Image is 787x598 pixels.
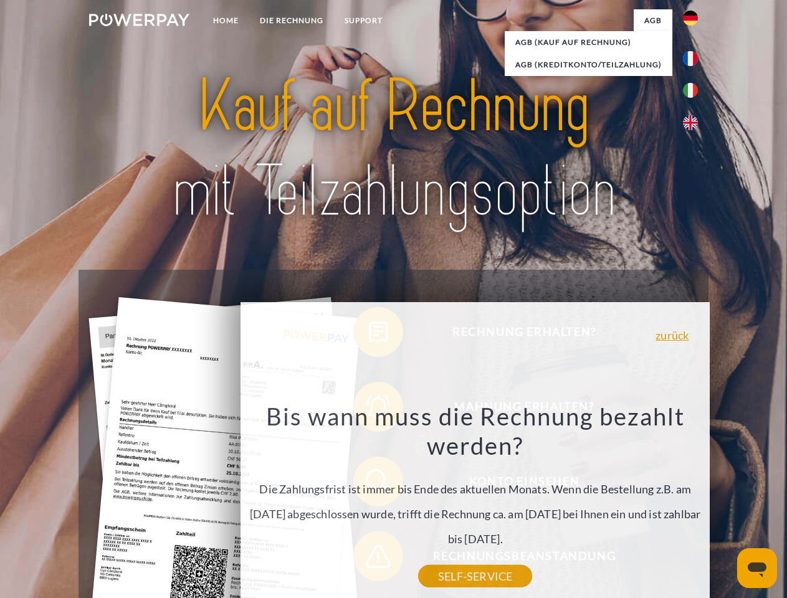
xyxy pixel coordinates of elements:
[248,401,703,461] h3: Bis wann muss die Rechnung bezahlt werden?
[505,31,672,54] a: AGB (Kauf auf Rechnung)
[737,548,777,588] iframe: Schaltfläche zum Öffnen des Messaging-Fensters
[203,9,249,32] a: Home
[119,60,668,239] img: title-powerpay_de.svg
[683,51,698,66] img: fr
[89,14,189,26] img: logo-powerpay-white.svg
[683,83,698,98] img: it
[249,9,334,32] a: DIE RECHNUNG
[683,115,698,130] img: en
[683,11,698,26] img: de
[248,401,703,576] div: Die Zahlungsfrist ist immer bis Ende des aktuellen Monats. Wenn die Bestellung z.B. am [DATE] abg...
[505,54,672,76] a: AGB (Kreditkonto/Teilzahlung)
[334,9,393,32] a: SUPPORT
[418,565,532,587] a: SELF-SERVICE
[656,330,689,341] a: zurück
[634,9,672,32] a: agb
